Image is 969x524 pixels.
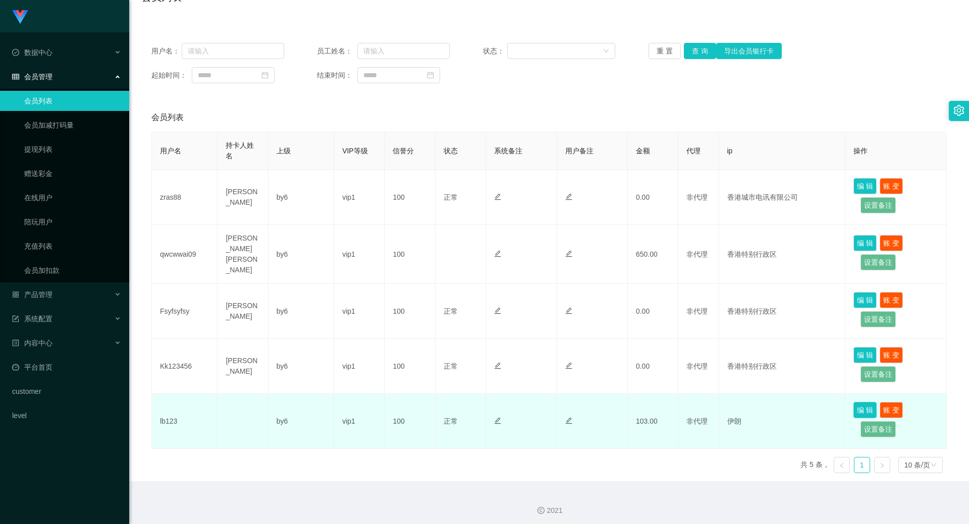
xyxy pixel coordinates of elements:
[860,254,896,270] button: 设置备注
[12,339,52,347] span: 内容中心
[636,147,650,155] span: 金额
[719,225,846,284] td: 香港特别行政区
[152,225,218,284] td: qwcwwai09
[12,10,28,24] img: logo.9652507e.png
[880,178,903,194] button: 账 变
[494,307,501,314] i: 图标: edit
[719,284,846,339] td: 香港特别行政区
[342,147,368,155] span: VIP等级
[444,193,458,201] span: 正常
[12,290,52,299] span: 产品管理
[953,105,964,116] i: 图标: setting
[628,284,678,339] td: 0.00
[160,147,181,155] span: 用户名
[494,250,501,257] i: 图标: edit
[444,417,458,425] span: 正常
[565,193,572,200] i: 图标: edit
[317,46,357,56] span: 员工姓名：
[393,147,414,155] span: 信誉分
[494,417,501,424] i: 图标: edit
[853,235,877,251] button: 编 辑
[12,339,19,346] i: 图标: profile
[874,457,890,473] li: 下一页
[565,147,594,155] span: 用户备注
[152,339,218,394] td: Kk123456
[565,307,572,314] i: 图标: edit
[686,307,708,315] span: 非代理
[444,307,458,315] span: 正常
[12,73,19,80] i: 图标: table
[853,147,868,155] span: 操作
[494,147,522,155] span: 系统备注
[649,43,681,59] button: 重 置
[218,170,268,225] td: [PERSON_NAME]
[494,362,501,369] i: 图标: edit
[716,43,782,59] button: 导出会员银行卡
[24,163,121,184] a: 赠送彩金
[860,366,896,382] button: 设置备注
[719,394,846,449] td: 伊朗
[628,225,678,284] td: 650.00
[12,291,19,298] i: 图标: appstore-o
[854,457,870,473] a: 1
[800,457,830,473] li: 共 5 条，
[628,170,678,225] td: 0.00
[357,43,450,59] input: 请输入
[853,347,877,363] button: 编 辑
[24,115,121,135] a: 会员加减打码量
[12,48,52,56] span: 数据中心
[152,284,218,339] td: Fsyfsyfsy
[834,457,850,473] li: 上一页
[218,284,268,339] td: [PERSON_NAME]
[537,507,545,514] i: 图标: copyright
[385,339,435,394] td: 100
[565,250,572,257] i: 图标: edit
[268,170,334,225] td: by6
[334,284,385,339] td: vip1
[684,43,716,59] button: 查 询
[218,339,268,394] td: [PERSON_NAME]
[24,212,121,232] a: 陪玩用户
[152,170,218,225] td: zras88
[268,284,334,339] td: by6
[444,147,458,155] span: 状态
[494,193,501,200] i: 图标: edit
[385,170,435,225] td: 100
[727,147,733,155] span: ip
[334,394,385,449] td: vip1
[152,394,218,449] td: lb123
[565,417,572,424] i: 图标: edit
[719,170,846,225] td: 香港城市电讯有限公司
[686,417,708,425] span: 非代理
[268,394,334,449] td: by6
[151,70,192,81] span: 起始时间：
[483,46,508,56] span: 状态：
[182,43,284,59] input: 请输入
[427,72,434,79] i: 图标: calendar
[24,91,121,111] a: 会员列表
[686,147,701,155] span: 代理
[12,49,19,56] i: 图标: check-circle-o
[860,311,896,327] button: 设置备注
[268,339,334,394] td: by6
[24,260,121,280] a: 会员加扣款
[317,70,357,81] span: 结束时间：
[12,73,52,81] span: 会员管理
[904,457,930,473] div: 10 条/页
[24,139,121,159] a: 提现列表
[218,225,268,284] td: [PERSON_NAME] [PERSON_NAME]
[879,462,885,469] i: 图标: right
[12,357,121,377] a: 图标: dashboard平台首页
[277,147,291,155] span: 上级
[334,170,385,225] td: vip1
[628,394,678,449] td: 103.00
[12,315,19,322] i: 图标: form
[151,111,184,124] span: 会员列表
[385,394,435,449] td: 100
[686,362,708,370] span: 非代理
[444,362,458,370] span: 正常
[385,284,435,339] td: 100
[853,292,877,308] button: 编 辑
[931,462,937,469] i: 图标: down
[860,421,896,437] button: 设置备注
